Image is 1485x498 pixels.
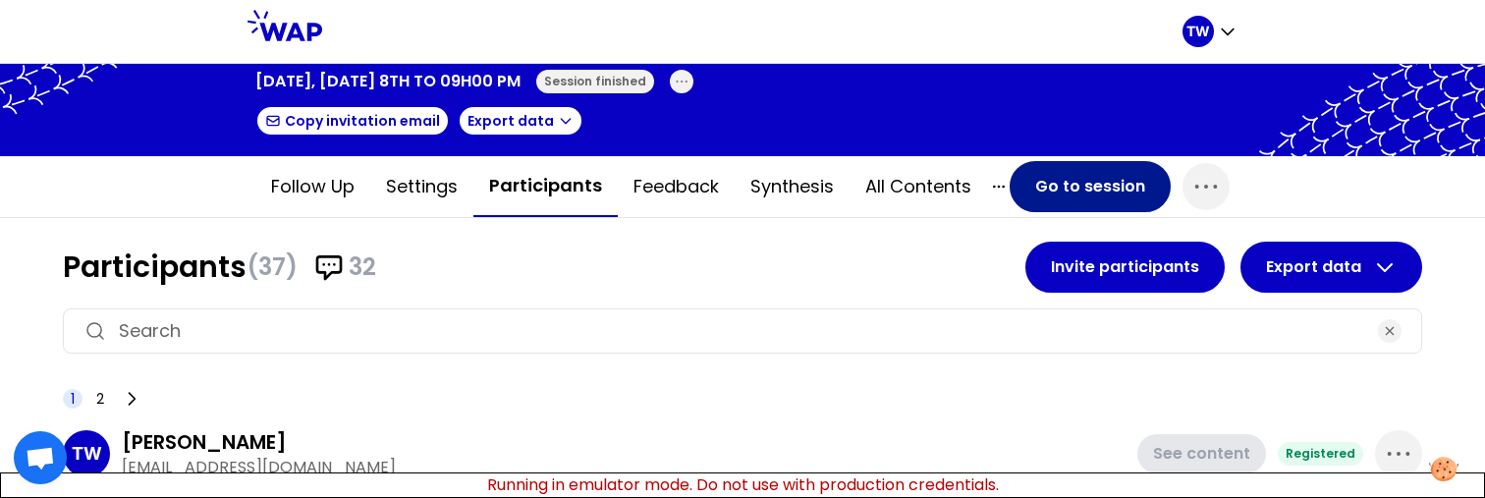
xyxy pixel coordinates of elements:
[370,157,473,216] button: Settings
[735,157,850,216] button: Synthesis
[1010,161,1171,212] button: Go to session
[255,105,450,137] button: Copy invitation email
[1137,434,1266,473] button: See content
[14,431,67,484] a: Ouvrir le chat
[1186,22,1210,41] p: TW
[1278,442,1363,466] div: Registered
[618,157,735,216] button: Feedback
[96,389,104,409] span: 2
[349,251,376,283] span: 32
[458,105,583,137] button: Export data
[536,70,654,93] div: Session finished
[122,456,1126,479] p: [EMAIL_ADDRESS][DOMAIN_NAME]
[1240,242,1422,293] button: Export data
[1182,16,1237,47] button: TW
[72,440,102,468] p: TW
[71,389,75,409] span: 1
[122,428,287,456] h3: [PERSON_NAME]
[63,249,1025,285] h1: Participants
[1417,445,1470,493] button: Manage your preferences about cookies
[255,157,370,216] button: Follow up
[119,317,1366,345] input: Search
[1025,242,1225,293] button: Invite participants
[473,156,618,217] button: Participants
[255,70,521,93] p: [DATE], [DATE] 8th to 09h00 pm
[247,251,298,283] span: (37)
[850,157,987,216] button: All contents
